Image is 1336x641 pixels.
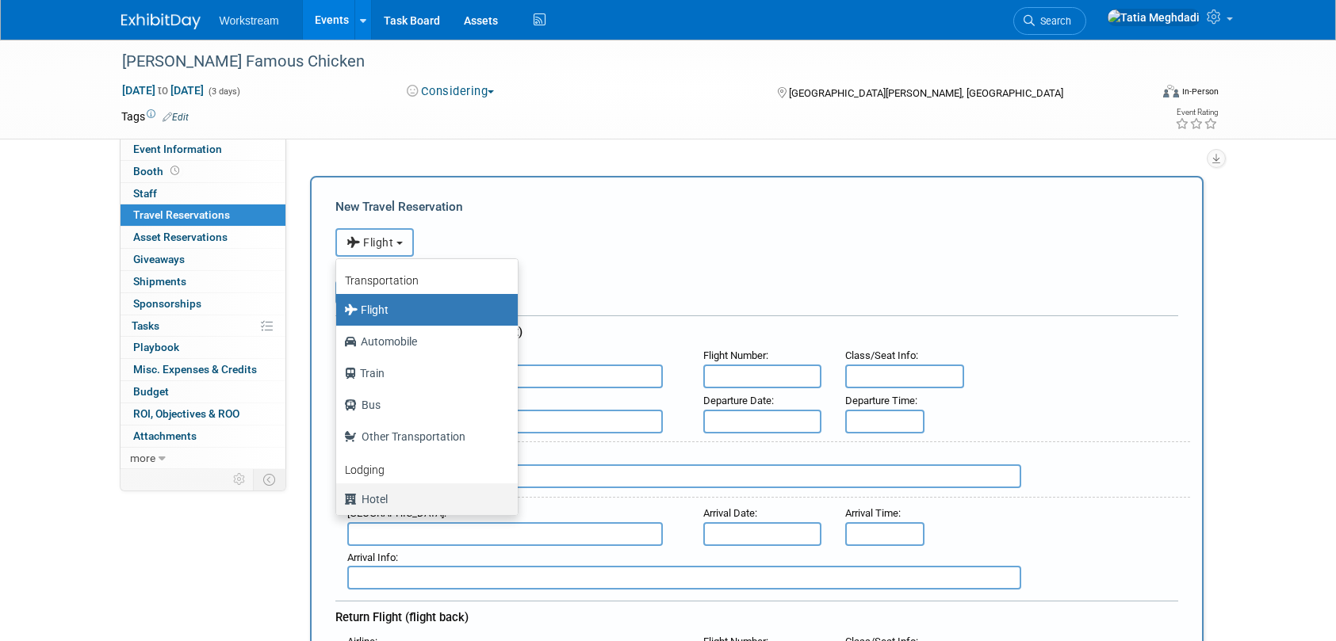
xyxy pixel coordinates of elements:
[133,275,186,288] span: Shipments
[845,507,898,519] span: Arrival Time
[133,187,157,200] span: Staff
[336,452,518,483] a: Lodging
[133,143,222,155] span: Event Information
[347,551,398,563] small: :
[121,204,285,226] a: Travel Reservations
[121,109,189,124] td: Tags
[121,227,285,248] a: Asset Reservations
[133,407,239,420] span: ROI, Objectives & ROO
[703,507,755,519] span: Arrival Date
[344,486,502,512] label: Hotel
[121,381,285,403] a: Budget
[344,297,502,322] label: Flight
[1107,9,1200,26] img: Tatia Meghdadi
[130,452,155,464] span: more
[344,424,502,449] label: Other Transportation
[335,610,469,624] span: Return Flight (flight back)
[155,84,170,97] span: to
[401,83,500,100] button: Considering
[335,228,414,257] button: Flight
[121,359,285,380] a: Misc. Expenses & Credits
[121,83,205,97] span: [DATE] [DATE]
[133,429,197,442] span: Attachments
[845,395,917,406] small: :
[335,257,1178,280] div: Booking Confirmation Number:
[1181,86,1219,97] div: In-Person
[703,395,771,406] span: Departure Date
[132,319,159,332] span: Tasks
[1013,7,1086,35] a: Search
[226,469,254,490] td: Personalize Event Tab Strip
[845,349,918,361] small: :
[1035,15,1071,27] span: Search
[253,469,285,490] td: Toggle Event Tabs
[845,395,915,406] span: Departure Time
[1175,109,1218,116] div: Event Rating
[336,263,518,294] a: Transportation
[121,293,285,315] a: Sponsorships
[703,349,766,361] span: Flight Number
[1163,85,1179,97] img: Format-Inperson.png
[133,165,182,177] span: Booth
[121,315,285,337] a: Tasks
[121,161,285,182] a: Booth
[703,395,774,406] small: :
[133,297,201,310] span: Sponsorships
[9,6,820,23] body: Rich Text Area. Press ALT-0 for help.
[121,183,285,204] a: Staff
[344,392,502,418] label: Bus
[121,139,285,160] a: Event Information
[133,385,169,398] span: Budget
[121,249,285,270] a: Giveaways
[163,112,189,123] a: Edit
[121,448,285,469] a: more
[121,425,285,447] a: Attachments
[121,337,285,358] a: Playbook
[703,507,757,519] small: :
[845,507,901,519] small: :
[207,86,240,97] span: (3 days)
[335,198,1178,216] div: New Travel Reservation
[845,349,916,361] span: Class/Seat Info
[133,341,179,353] span: Playbook
[10,6,819,23] p: [URL][DOMAIN_NAME]
[167,165,182,177] span: Booth not reserved yet
[117,48,1126,76] div: [PERSON_NAME] Famous Chicken
[345,464,385,476] b: Lodging
[121,403,285,425] a: ROI, Objectives & ROO
[220,14,279,27] span: Workstream
[121,13,201,29] img: ExhibitDay
[133,253,185,265] span: Giveaways
[133,231,228,243] span: Asset Reservations
[344,329,502,354] label: Automobile
[345,274,419,287] b: Transportation
[347,551,396,563] span: Arrival Info
[121,271,285,292] a: Shipments
[703,349,768,361] small: :
[789,87,1063,99] span: [GEOGRAPHIC_DATA][PERSON_NAME], [GEOGRAPHIC_DATA]
[133,363,257,376] span: Misc. Expenses & Credits
[344,361,502,386] label: Train
[1056,82,1219,106] div: Event Format
[346,236,394,249] span: Flight
[133,208,230,221] span: Travel Reservations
